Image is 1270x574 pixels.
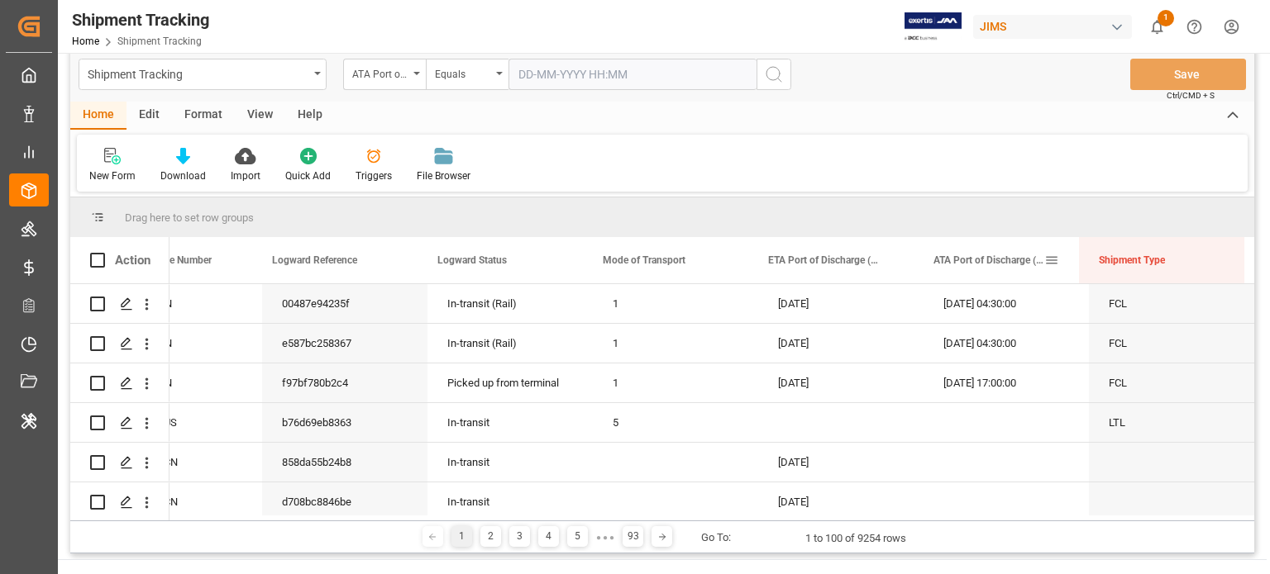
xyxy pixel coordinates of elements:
div: Edit [127,102,172,130]
div: 858da55b24b8 [262,443,427,481]
div: Triggers [356,168,392,183]
div: Action [115,253,150,268]
span: Mode of Transport [603,254,685,266]
div: Equals [435,63,491,82]
div: b76d69eb8363 [262,403,427,442]
div: 22-9045-CN [97,363,262,402]
div: Press SPACE to select this row. [97,363,1254,403]
div: Press SPACE to select this row. [70,443,169,482]
span: Ctrl/CMD + S [1167,89,1215,102]
div: In-transit [447,444,573,481]
div: d708bc8846be [262,482,427,521]
div: 99-10455-CN [97,443,262,481]
button: search button [757,59,791,90]
div: 5 [567,526,588,547]
div: Press SPACE to select this row. [70,403,169,443]
div: [DATE] 04:30:00 [924,284,1089,323]
div: 1 [593,284,758,323]
div: Press SPACE to select this row. [97,324,1254,363]
div: [DATE] [758,324,924,363]
img: Exertis%20JAM%20-%20Email%20Logo.jpg_1722504956.jpg [905,12,962,41]
div: View [235,102,285,130]
div: 99-10455-CN [97,482,262,521]
span: Shipment Type [1099,254,1165,266]
span: Logward Reference [272,254,357,266]
div: In-transit (Rail) [447,325,573,363]
div: ATA Port of Discharge (Destination) [352,63,408,82]
div: 3 [509,526,530,547]
div: Picked up from terminal [447,364,573,402]
div: ● ● ● [596,531,614,543]
div: Help [285,102,335,130]
div: In-transit [447,404,573,442]
div: Press SPACE to select this row. [97,284,1254,324]
div: Press SPACE to select this row. [97,482,1254,522]
input: DD-MM-YYYY HH:MM [508,59,757,90]
div: New Form [89,168,136,183]
button: open menu [426,59,508,90]
div: Press SPACE to select this row. [70,324,169,363]
div: 2 [480,526,501,547]
div: Home [70,102,127,130]
div: 77-9772-CN [97,324,262,363]
div: [DATE] [758,363,924,402]
span: Logward Status [437,254,507,266]
a: Home [72,36,99,47]
div: 00487e94235f [262,284,427,323]
div: In-transit [447,483,573,521]
div: FCL [1089,284,1254,323]
div: Import [231,168,260,183]
div: Press SPACE to select this row. [97,403,1254,443]
div: Shipment Tracking [88,63,308,83]
div: 77-10463-US [97,403,262,442]
div: 1 [451,526,472,547]
div: Press SPACE to select this row. [70,284,169,324]
div: f97bf780b2c4 [262,363,427,402]
div: Format [172,102,235,130]
span: ETA Port of Discharge (Destination) [768,254,879,266]
div: Quick Add [285,168,331,183]
div: 1 [593,324,758,363]
div: Shipment Tracking [72,7,209,32]
button: Help Center [1176,8,1213,45]
div: FCL [1089,363,1254,402]
div: [DATE] [758,443,924,481]
button: show 1 new notifications [1139,8,1176,45]
span: 1 [1158,10,1174,26]
div: 77-9762-VN [97,284,262,323]
div: 4 [538,526,559,547]
div: 1 to 100 of 9254 rows [805,530,906,547]
button: JIMS [973,11,1139,42]
div: [DATE] 04:30:00 [924,324,1089,363]
div: Download [160,168,206,183]
div: Go To: [701,529,731,546]
div: 93 [623,526,643,547]
div: 1 [593,363,758,402]
div: In-transit (Rail) [447,285,573,323]
span: ATA Port of Discharge (Destination) [933,254,1044,266]
div: LTL [1089,403,1254,442]
div: Press SPACE to select this row. [97,443,1254,482]
div: [DATE] [758,482,924,521]
div: e587bc258367 [262,324,427,363]
div: JIMS [973,15,1132,39]
span: Drag here to set row groups [125,211,254,224]
button: Save [1130,59,1246,90]
div: [DATE] 17:00:00 [924,363,1089,402]
div: [DATE] [758,284,924,323]
button: open menu [79,59,327,90]
div: Press SPACE to select this row. [70,482,169,522]
div: FCL [1089,324,1254,363]
div: 5 [593,403,758,442]
button: open menu [343,59,426,90]
div: Press SPACE to select this row. [70,363,169,403]
div: File Browser [417,168,470,183]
